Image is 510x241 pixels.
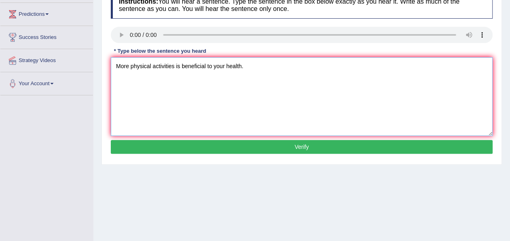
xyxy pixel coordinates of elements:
[111,47,209,55] div: * Type below the sentence you heard
[0,49,93,69] a: Strategy Videos
[0,3,93,23] a: Predictions
[0,72,93,93] a: Your Account
[111,140,493,154] button: Verify
[0,26,93,46] a: Success Stories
